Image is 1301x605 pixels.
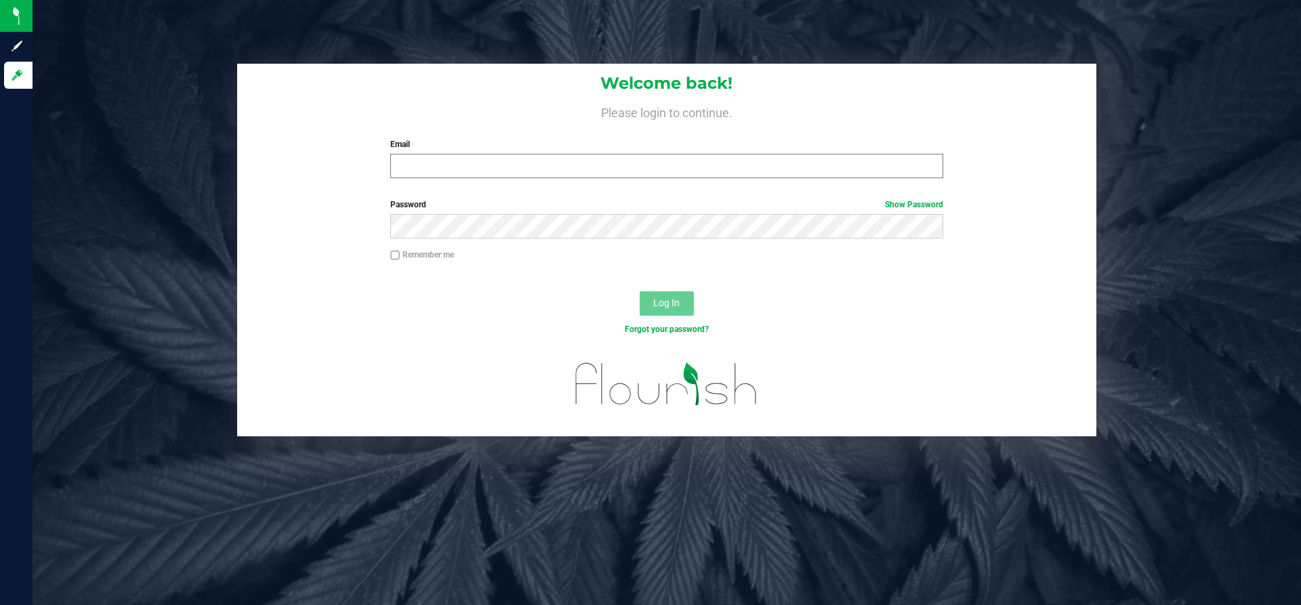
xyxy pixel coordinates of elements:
[559,350,774,419] img: flourish_logo.svg
[237,75,1096,92] h1: Welcome back!
[640,291,694,316] button: Log In
[390,138,943,150] label: Email
[653,297,680,308] span: Log In
[390,249,454,261] label: Remember me
[237,103,1096,119] h4: Please login to continue.
[885,200,943,209] a: Show Password
[625,325,709,334] a: Forgot your password?
[10,39,24,53] inline-svg: Sign up
[390,200,426,209] span: Password
[10,68,24,82] inline-svg: Log in
[390,251,400,260] input: Remember me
